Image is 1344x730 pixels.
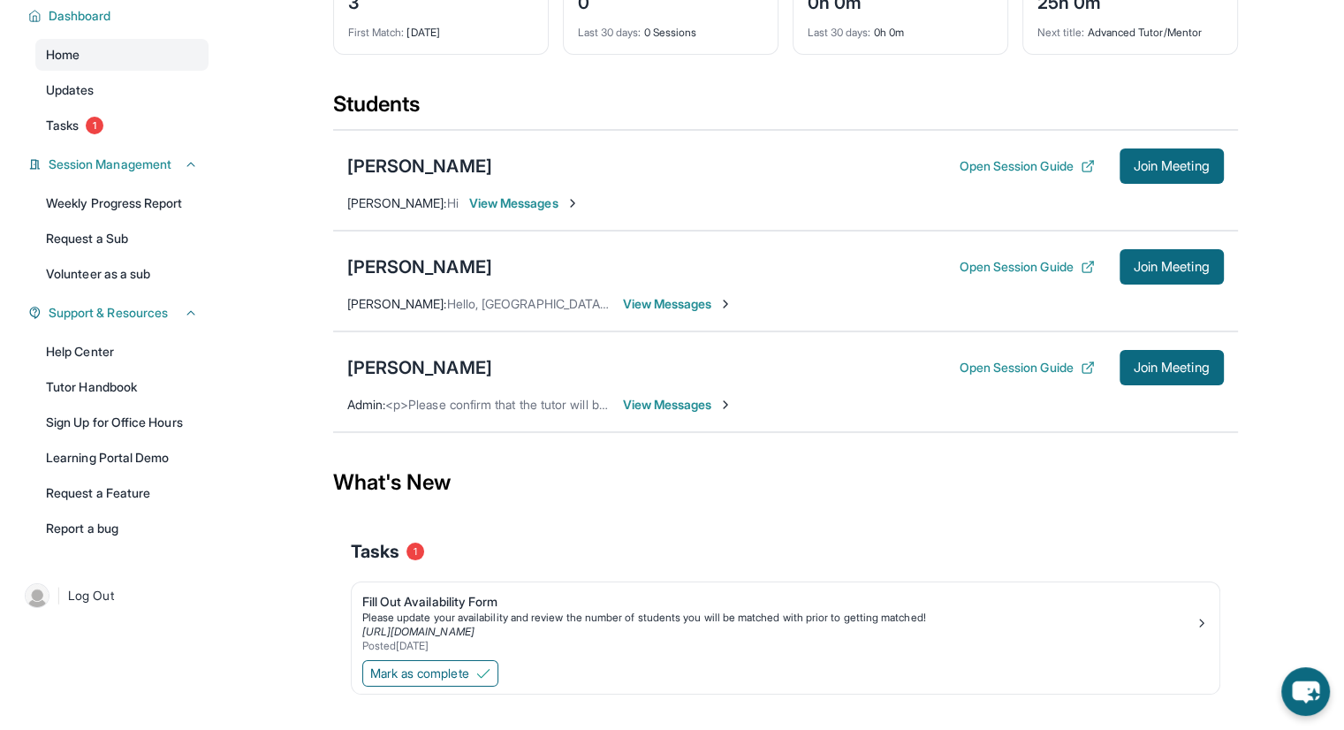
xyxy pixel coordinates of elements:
span: Updates [46,81,95,99]
a: Request a Sub [35,223,209,255]
div: What's New [333,444,1238,521]
a: Fill Out Availability FormPlease update your availability and review the number of students you w... [352,582,1219,657]
button: Join Meeting [1120,350,1224,385]
a: Sign Up for Office Hours [35,407,209,438]
a: Tasks1 [35,110,209,141]
img: user-img [25,583,49,608]
span: [PERSON_NAME] : [347,195,447,210]
span: Hi [447,195,459,210]
button: Session Management [42,156,198,173]
span: 1 [86,117,103,134]
a: Weekly Progress Report [35,187,209,219]
span: Last 30 days : [808,26,871,39]
span: Join Meeting [1134,161,1210,171]
a: Help Center [35,336,209,368]
div: Advanced Tutor/Mentor [1037,15,1223,40]
span: View Messages [469,194,580,212]
div: Posted [DATE] [362,639,1195,653]
span: <p>Please confirm that the tutor will be able to attend your first assigned meeting time before j... [385,397,1023,412]
div: 0h 0m [808,15,993,40]
button: Join Meeting [1120,148,1224,184]
span: Next title : [1037,26,1085,39]
span: Home [46,46,80,64]
div: 0 Sessions [578,15,763,40]
span: Tasks [351,539,399,564]
span: 1 [406,543,424,560]
img: Mark as complete [476,666,490,681]
span: | [57,585,61,606]
div: Please update your availability and review the number of students you will be matched with prior ... [362,611,1195,625]
button: chat-button [1281,667,1330,716]
a: Report a bug [35,513,209,544]
img: Chevron-Right [718,398,733,412]
button: Mark as complete [362,660,498,687]
span: Tasks [46,117,79,134]
button: Open Session Guide [959,359,1094,376]
span: View Messages [623,396,733,414]
button: Dashboard [42,7,198,25]
div: Students [333,90,1238,129]
span: Session Management [49,156,171,173]
a: [URL][DOMAIN_NAME] [362,625,475,638]
img: Chevron-Right [566,196,580,210]
a: Volunteer as a sub [35,258,209,290]
div: [PERSON_NAME] [347,355,492,380]
div: [PERSON_NAME] [347,255,492,279]
span: Join Meeting [1134,362,1210,373]
span: Join Meeting [1134,262,1210,272]
span: View Messages [623,295,733,313]
span: Mark as complete [370,665,469,682]
div: Fill Out Availability Form [362,593,1195,611]
span: First Match : [348,26,405,39]
span: Log Out [68,587,114,605]
button: Support & Resources [42,304,198,322]
div: [PERSON_NAME] [347,154,492,179]
button: Join Meeting [1120,249,1224,285]
a: Tutor Handbook [35,371,209,403]
div: [DATE] [348,15,534,40]
a: Home [35,39,209,71]
span: Dashboard [49,7,111,25]
a: Updates [35,74,209,106]
a: Learning Portal Demo [35,442,209,474]
span: Support & Resources [49,304,168,322]
a: Request a Feature [35,477,209,509]
span: Last 30 days : [578,26,642,39]
button: Open Session Guide [959,258,1094,276]
span: Admin : [347,397,385,412]
a: |Log Out [18,576,209,615]
button: Open Session Guide [959,157,1094,175]
span: [PERSON_NAME] : [347,296,447,311]
img: Chevron-Right [718,297,733,311]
